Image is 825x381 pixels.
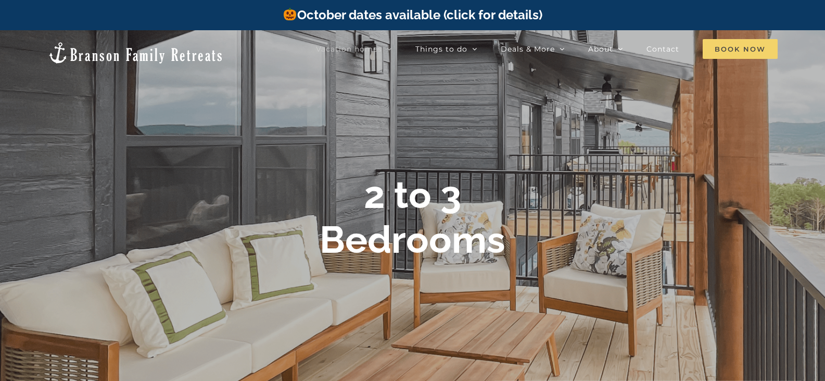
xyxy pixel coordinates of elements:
span: About [588,45,613,53]
a: Contact [646,39,679,59]
a: Deals & More [501,39,565,59]
span: Contact [646,45,679,53]
nav: Main Menu [316,39,778,59]
a: Things to do [415,39,477,59]
img: Branson Family Retreats Logo [47,41,224,65]
span: Things to do [415,45,467,53]
b: 2 to 3 Bedrooms [320,173,505,262]
img: 🎃 [284,8,296,20]
a: About [588,39,623,59]
a: Vacation homes [316,39,392,59]
span: Vacation homes [316,45,382,53]
a: Book Now [703,39,778,59]
a: October dates available (click for details) [283,7,542,22]
span: Deals & More [501,45,555,53]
